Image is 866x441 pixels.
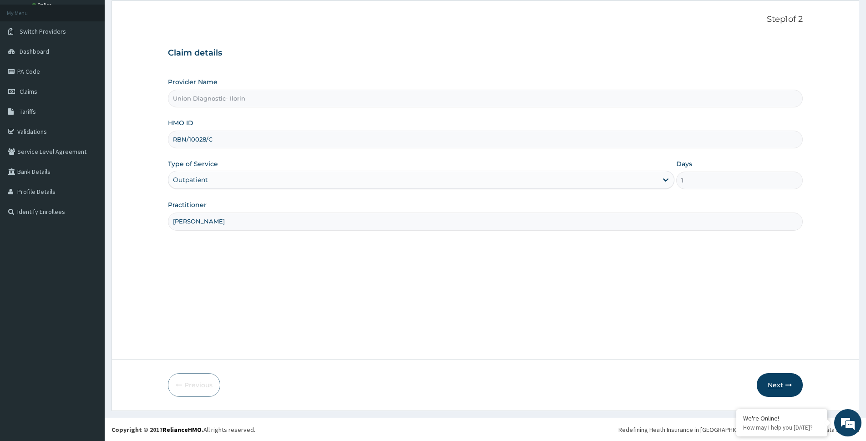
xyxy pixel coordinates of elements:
[111,426,203,434] strong: Copyright © 2017 .
[20,27,66,35] span: Switch Providers
[20,87,37,96] span: Claims
[47,51,153,63] div: Chat with us now
[168,373,220,397] button: Previous
[162,426,202,434] a: RelianceHMO
[53,115,126,207] span: We're online!
[743,424,820,431] p: How may I help you today?
[20,107,36,116] span: Tariffs
[32,2,54,8] a: Online
[149,5,171,26] div: Minimize live chat window
[757,373,803,397] button: Next
[168,118,193,127] label: HMO ID
[168,200,207,209] label: Practitioner
[20,47,49,56] span: Dashboard
[168,213,803,230] input: Enter Name
[105,418,866,441] footer: All rights reserved.
[676,159,692,168] label: Days
[168,48,803,58] h3: Claim details
[168,131,803,148] input: Enter HMO ID
[168,77,218,86] label: Provider Name
[17,46,37,68] img: d_794563401_company_1708531726252_794563401
[168,159,218,168] label: Type of Service
[173,175,208,184] div: Outpatient
[618,425,859,434] div: Redefining Heath Insurance in [GEOGRAPHIC_DATA] using Telemedicine and Data Science!
[168,15,803,25] p: Step 1 of 2
[743,414,820,422] div: We're Online!
[5,248,173,280] textarea: Type your message and hit 'Enter'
